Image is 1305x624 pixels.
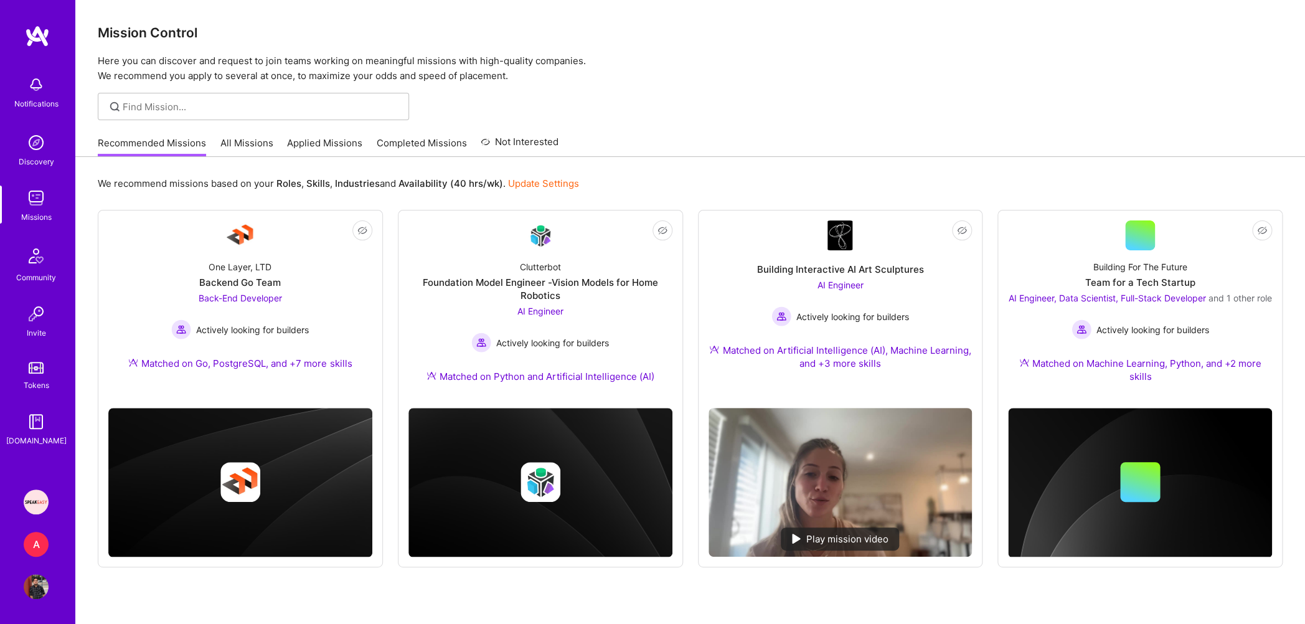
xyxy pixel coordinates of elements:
img: logo [25,25,50,47]
img: Community [21,241,51,271]
img: cover [1008,408,1272,557]
div: A [24,532,49,557]
img: cover [408,408,672,557]
h3: Mission Control [98,25,1283,40]
p: Here you can discover and request to join teams working on meaningful missions with high-quality ... [98,54,1283,83]
img: Actively looking for builders [471,333,491,352]
img: Speakeasy: Software Engineer to help Customers write custom functions [24,489,49,514]
a: Building For The FutureTeam for a Tech StartupAI Engineer, Data Scientist, Full-Stack Developer a... [1008,220,1272,398]
i: icon EyeClosed [957,225,967,235]
img: guide book [24,409,49,434]
img: Ateam Purple Icon [709,344,719,354]
i: icon EyeClosed [1257,225,1267,235]
img: Ateam Purple Icon [426,371,436,381]
img: Ateam Purple Icon [1019,357,1029,367]
a: Update Settings [508,177,579,189]
div: Discovery [19,155,54,168]
img: Invite [24,301,49,326]
span: Actively looking for builders [796,310,909,323]
img: Actively looking for builders [771,306,791,326]
img: Company logo [521,462,560,502]
div: Matched on Go, PostgreSQL, and +7 more skills [128,357,352,370]
i: icon SearchGrey [108,100,122,114]
div: Clutterbot [520,260,561,273]
a: Recommended Missions [98,136,206,157]
img: teamwork [24,186,49,210]
span: Back-End Developer [199,293,282,303]
div: Missions [21,210,52,224]
div: Matched on Python and Artificial Intelligence (AI) [426,370,654,383]
span: AI Engineer [517,306,563,316]
a: Speakeasy: Software Engineer to help Customers write custom functions [21,489,52,514]
span: Actively looking for builders [496,336,609,349]
i: icon EyeClosed [357,225,367,235]
div: Invite [27,326,46,339]
img: Ateam Purple Icon [128,357,138,367]
img: Actively looking for builders [171,319,191,339]
a: Company LogoBuilding Interactive AI Art SculpturesAI Engineer Actively looking for buildersActive... [709,220,973,398]
input: Find Mission... [123,100,400,113]
a: Company LogoClutterbotFoundation Model Engineer -Vision Models for Home RoboticsAI Engineer Activ... [408,220,672,398]
b: Industries [335,177,380,189]
div: One Layer, LTD [209,260,271,273]
div: Matched on Machine Learning, Python, and +2 more skills [1008,357,1272,383]
div: Matched on Artificial Intelligence (AI), Machine Learning, and +3 more skills [709,344,973,370]
div: Foundation Model Engineer -Vision Models for Home Robotics [408,276,672,302]
a: Applied Missions [287,136,362,157]
img: Company Logo [827,220,852,250]
b: Roles [276,177,301,189]
a: Company LogoOne Layer, LTDBackend Go TeamBack-End Developer Actively looking for buildersActively... [108,220,372,385]
img: tokens [29,362,44,374]
a: Not Interested [481,135,558,157]
div: Team for a Tech Startup [1085,276,1195,289]
img: User Avatar [24,574,49,599]
p: We recommend missions based on your , , and . [98,177,579,190]
img: No Mission [709,408,973,556]
div: Play mission video [781,527,899,551]
i: icon EyeClosed [657,225,667,235]
span: AI Engineer, Data Scientist, Full-Stack Developer [1009,293,1206,303]
img: cover [108,408,372,557]
img: Company logo [220,462,260,502]
span: and 1 other role [1208,293,1272,303]
span: Actively looking for builders [1096,323,1209,336]
a: A [21,532,52,557]
div: Tokens [24,379,49,392]
div: [DOMAIN_NAME] [6,434,67,447]
a: Completed Missions [377,136,467,157]
img: Actively looking for builders [1072,319,1091,339]
div: Backend Go Team [199,276,281,289]
img: bell [24,72,49,97]
div: Building Interactive AI Art Sculptures [756,263,923,276]
div: Notifications [14,97,59,110]
span: AI Engineer [817,280,863,290]
img: discovery [24,130,49,155]
a: All Missions [220,136,273,157]
img: Company Logo [525,221,555,250]
a: User Avatar [21,574,52,599]
img: play [792,534,801,544]
span: Actively looking for builders [196,323,309,336]
b: Availability (40 hrs/wk) [398,177,503,189]
div: Building For The Future [1093,260,1187,273]
div: Community [16,271,56,284]
img: Company Logo [225,220,255,250]
b: Skills [306,177,330,189]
